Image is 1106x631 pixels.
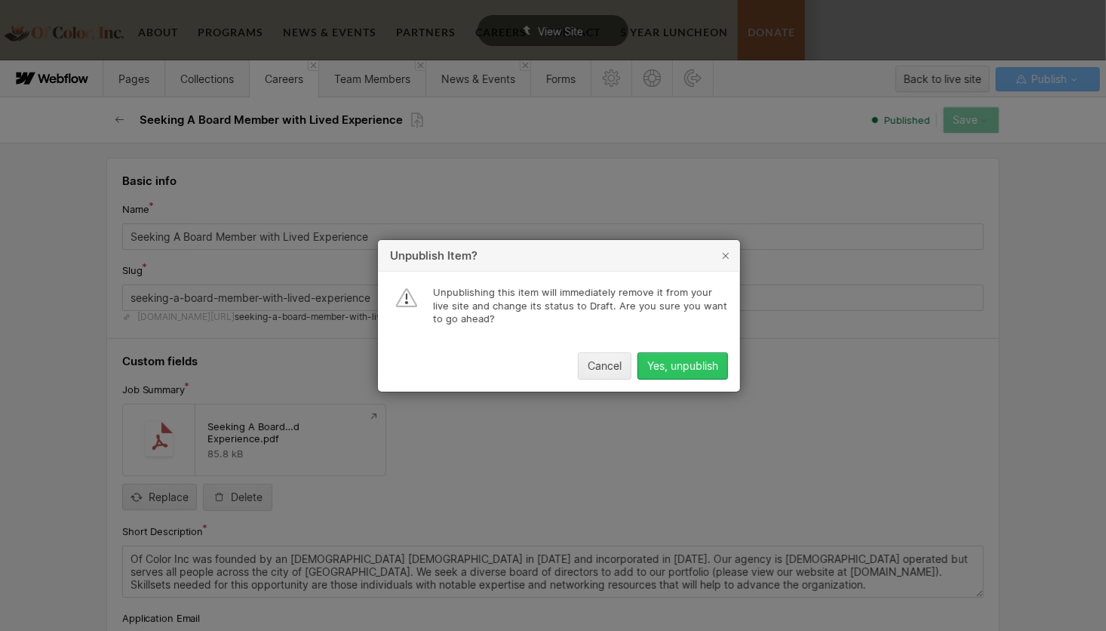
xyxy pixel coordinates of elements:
[578,352,631,379] button: Cancel
[588,359,622,371] div: Cancel
[433,286,728,326] div: Unpublishing this item will immediately remove it from your live site and change its status to Dr...
[647,359,718,371] div: Yes, unpublish
[378,249,714,261] div: Unpublish item?
[637,352,728,379] button: Yes, unpublish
